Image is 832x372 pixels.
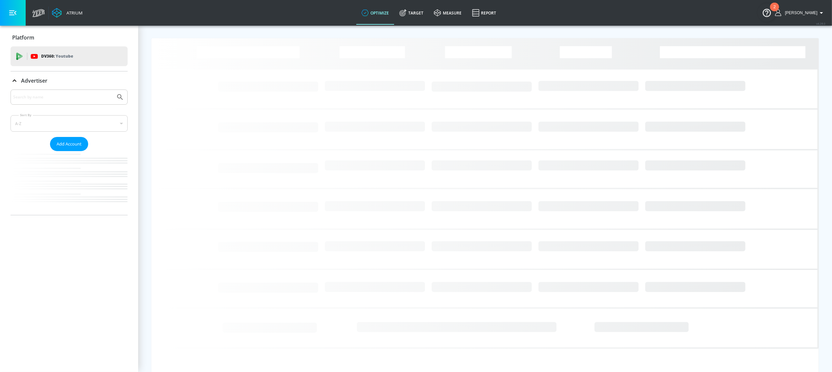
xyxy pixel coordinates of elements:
p: Platform [12,34,34,41]
a: Atrium [52,8,83,18]
p: Advertiser [21,77,47,84]
div: DV360: Youtube [11,46,128,66]
div: 2 [773,7,776,15]
button: Add Account [50,137,88,151]
a: Report [467,1,501,25]
span: login as: lindsay.benharris@zefr.com [782,11,818,15]
a: Target [394,1,429,25]
label: Sort By [19,113,33,117]
a: optimize [356,1,394,25]
span: v 4.28.0 [816,22,825,25]
nav: list of Advertiser [11,151,128,215]
div: Platform [11,28,128,47]
div: A-Z [11,115,128,132]
input: Search by name [13,93,113,101]
div: Advertiser [11,71,128,90]
span: Add Account [57,140,82,148]
p: DV360: [41,53,73,60]
div: Atrium [64,10,83,16]
p: Youtube [56,53,73,60]
a: measure [429,1,467,25]
button: Open Resource Center, 2 new notifications [758,3,776,22]
div: Advertiser [11,90,128,215]
button: [PERSON_NAME] [775,9,825,17]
